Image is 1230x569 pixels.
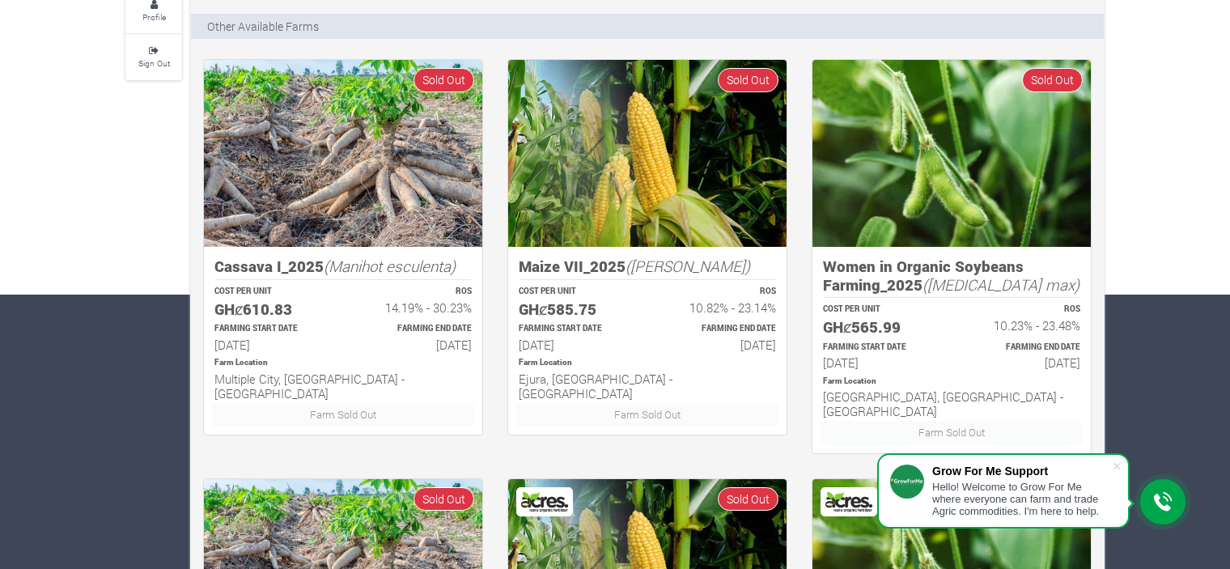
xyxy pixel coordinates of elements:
h6: Multiple City, [GEOGRAPHIC_DATA] - [GEOGRAPHIC_DATA] [214,372,472,401]
i: (Manihot esculenta) [324,256,456,276]
h6: [DATE] [214,338,329,352]
h5: Women in Organic Soybeans Farming_2025 [823,257,1080,294]
p: Estimated Farming Start Date [823,342,937,354]
p: Estimated Farming End Date [662,323,776,335]
p: ROS [358,286,472,298]
div: Hello! Welcome to Grow For Me where everyone can farm and trade Agric commodities. I'm here to help. [932,481,1112,517]
p: COST PER UNIT [214,286,329,298]
h6: [DATE] [519,338,633,352]
img: Acres Nano [823,490,875,514]
span: Sold Out [718,68,778,91]
div: Grow For Me Support [932,465,1112,478]
p: Location of Farm [519,357,776,369]
p: COST PER UNIT [823,304,937,316]
h5: Maize VII_2025 [519,257,776,276]
small: Profile [142,11,166,23]
h5: GHȼ610.83 [214,300,329,319]
p: Other Available Farms [207,18,319,35]
img: growforme image [204,60,482,247]
img: growforme image [508,60,787,247]
h6: [DATE] [662,338,776,352]
span: Sold Out [414,68,474,91]
img: Acres Nano [519,490,570,514]
h6: Ejura, [GEOGRAPHIC_DATA] - [GEOGRAPHIC_DATA] [519,372,776,401]
span: Sold Out [1022,68,1083,91]
p: ROS [966,304,1080,316]
span: Sold Out [718,487,778,511]
h6: [DATE] [966,355,1080,370]
small: Sign Out [138,57,170,69]
p: Estimated Farming End Date [966,342,1080,354]
p: Estimated Farming Start Date [519,323,633,335]
h5: GHȼ585.75 [519,300,633,319]
h6: 10.82% - 23.14% [662,300,776,315]
h6: [GEOGRAPHIC_DATA], [GEOGRAPHIC_DATA] - [GEOGRAPHIC_DATA] [823,389,1080,418]
h6: 14.19% - 30.23% [358,300,472,315]
p: COST PER UNIT [519,286,633,298]
i: ([MEDICAL_DATA] max) [922,274,1079,295]
p: Location of Farm [214,357,472,369]
h5: GHȼ565.99 [823,318,937,337]
p: ROS [662,286,776,298]
span: Sold Out [414,487,474,511]
p: Estimated Farming End Date [358,323,472,335]
i: ([PERSON_NAME]) [626,256,750,276]
h5: Cassava I_2025 [214,257,472,276]
a: Sign Out [125,35,182,79]
p: Location of Farm [823,376,1080,388]
img: growforme image [812,60,1091,247]
h6: [DATE] [823,355,937,370]
p: Estimated Farming Start Date [214,323,329,335]
h6: [DATE] [358,338,472,352]
h6: 10.23% - 23.48% [966,318,1080,333]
